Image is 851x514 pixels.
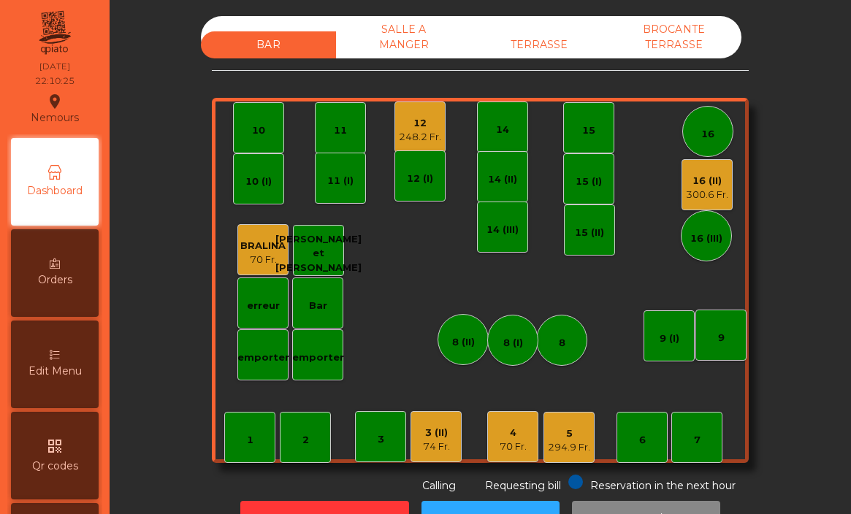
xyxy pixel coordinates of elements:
div: emporter [237,350,289,365]
div: 300.6 Fr. [686,188,728,202]
div: 4 [500,426,527,440]
div: 294.9 Fr. [548,440,590,455]
div: BRALINA [240,239,286,253]
div: 7 [694,433,701,448]
img: qpiato [37,7,72,58]
span: Orders [38,272,72,288]
div: BROCANTE TERRASSE [606,16,741,58]
div: 8 [559,336,565,350]
div: 70 Fr. [500,440,527,454]
i: location_on [46,93,64,110]
div: 9 (I) [660,331,679,346]
div: 1 [247,433,253,448]
div: TERRASSE [471,31,606,58]
div: 5 [548,426,590,441]
div: 11 (I) [327,174,354,188]
div: 8 (I) [503,336,523,350]
div: 70 Fr. [240,253,286,267]
span: Dashboard [27,183,83,199]
div: 2 [302,433,309,448]
div: SALLE A MANGER [336,16,471,58]
span: Requesting bill [485,479,561,492]
div: 16 (II) [686,174,728,188]
div: emporter [292,350,344,365]
div: [PERSON_NAME] et [PERSON_NAME] [275,232,362,275]
div: 10 (I) [245,174,272,189]
div: Nemours [31,91,79,127]
div: 248.2 Fr. [399,130,441,145]
div: 9 [718,331,725,345]
div: erreur [247,299,280,313]
div: 22:10:25 [35,74,75,88]
div: 14 (III) [486,223,519,237]
div: 12 [399,116,441,131]
span: Calling [422,479,456,492]
i: qr_code [46,437,64,455]
span: Qr codes [32,459,78,474]
div: 74 Fr. [423,440,450,454]
div: [DATE] [39,60,70,73]
div: 6 [639,433,646,448]
div: 15 (I) [576,174,602,189]
div: 16 [701,127,714,142]
div: 12 (I) [407,172,433,186]
div: 14 [496,123,509,137]
div: 3 [378,432,384,447]
div: Bar [309,299,327,313]
div: 11 [334,123,347,138]
div: 15 [582,123,595,138]
span: Edit Menu [28,364,82,379]
div: 15 (II) [575,226,604,240]
div: 10 [252,123,265,138]
div: BAR [201,31,336,58]
div: 3 (II) [423,426,450,440]
div: 16 (III) [690,231,722,246]
div: 8 (II) [452,335,475,350]
span: Reservation in the next hour [590,479,736,492]
div: 14 (II) [488,172,517,187]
